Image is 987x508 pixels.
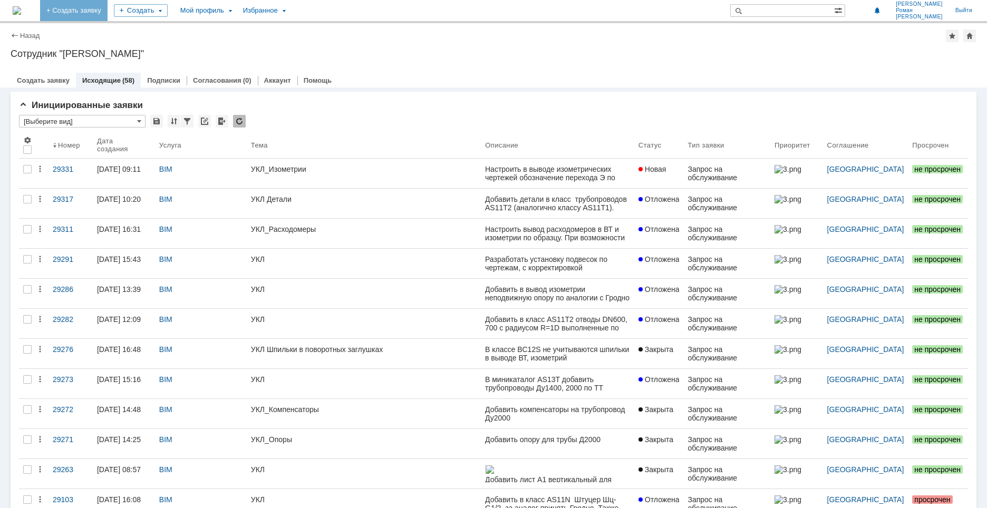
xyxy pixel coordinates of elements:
div: Тип заявки [688,141,724,149]
div: Действия [36,345,44,354]
img: 3.png [775,375,801,384]
span: не просрочен [912,315,963,324]
a: 29291 [49,249,93,278]
a: 3.png [770,159,823,188]
a: 29331 [49,159,93,188]
a: 3.png [770,369,823,398]
a: не просрочен [908,369,968,398]
div: Статус [638,141,661,149]
a: Запрос на обслуживание [683,189,770,218]
div: Действия [36,435,44,444]
div: УКЛ_Опоры [251,435,477,444]
a: Запрос на обслуживание [683,219,770,248]
a: УКЛ [247,309,481,338]
div: Запрос на обслуживание [688,465,766,482]
div: Описание [485,141,518,149]
img: 3.png [775,195,801,203]
a: [GEOGRAPHIC_DATA] [827,435,904,444]
div: Приоритет [775,141,810,149]
div: 29273 [53,375,89,384]
a: BIM [159,345,172,354]
div: 29331 [53,165,89,173]
td: PIPE_ADAPTER [1,28,71,74]
span: Отложена [638,285,680,294]
span: Отложена [638,315,680,324]
a: 29271 [49,429,93,458]
a: BIM [159,225,172,233]
div: 29311 [53,225,89,233]
a: BIM [159,405,172,414]
a: не просрочен [908,429,968,458]
div: [DATE] 15:16 [97,375,141,384]
div: Фильтрация... [181,115,193,128]
span: не просрочен [912,285,963,294]
a: Запрос на обслуживание [683,279,770,308]
a: [GEOGRAPHIC_DATA] [827,465,904,474]
a: 3.png [770,429,823,458]
img: 3.png [775,345,801,354]
a: [DATE] 14:48 [93,399,155,428]
div: Запрос на обслуживание [688,195,766,212]
a: 3.png [770,279,823,308]
div: Скопировать ссылку на список [198,115,211,128]
div: Сотрудник "[PERSON_NAME]" [11,48,976,59]
a: не просрочен [908,309,968,338]
a: Запрос на обслуживание [683,399,770,428]
span: не просрочен [912,345,963,354]
span: Отложена [638,375,680,384]
img: download [3,42,143,51]
a: Назад [20,32,40,40]
div: 29291 [53,255,89,263]
span: Закрыта [638,345,673,354]
a: [DATE] 12:09 [93,309,155,338]
a: BIM [159,285,172,294]
a: Запрос на обслуживание [683,459,770,489]
span: Новая [638,165,666,173]
a: 3.png [770,399,823,428]
a: 29286 [49,279,93,308]
a: Создать заявку [17,76,70,84]
div: Дата создания [97,137,142,153]
div: 29271 [53,435,89,444]
a: BIM [159,165,172,173]
span: Инициированные заявки [19,100,143,110]
th: Тип заявки [683,132,770,159]
span: не просрочен [912,405,963,414]
span: Расширенный поиск [834,5,845,15]
td: 3 [117,28,198,74]
div: Запрос на обслуживание [688,345,766,362]
a: Отложена [634,189,684,218]
div: УКЛ [251,465,477,474]
div: [DATE] 16:08 [97,495,141,504]
a: [DATE] 10:20 [93,189,155,218]
a: [DATE] 08:57 [93,459,155,489]
span: Отложена [638,195,680,203]
div: Запрос на обслуживание [688,375,766,392]
div: Обновлять список [233,115,246,128]
a: [GEOGRAPHIC_DATA] [827,375,904,384]
span: не просрочен [912,435,963,444]
a: не просрочен [908,189,968,218]
div: УКЛ [251,495,477,504]
a: Запрос на обслуживание [683,339,770,368]
div: 29103 [53,495,89,504]
div: Действия [36,165,44,173]
span: AS11T1 [105,42,132,51]
a: [GEOGRAPHIC_DATA] [827,405,904,414]
img: 3.png [775,465,801,474]
a: Помощь [304,76,332,84]
img: 3.png [775,225,801,233]
a: [DATE] 15:43 [93,249,155,278]
a: BIM [159,255,172,263]
div: Сохранить вид [150,115,163,128]
div: Просрочен [912,141,949,149]
a: Исходящие [82,76,121,84]
div: Действия [36,465,44,474]
td: WALL_THICKNESS_1 [117,17,198,28]
span: [PERSON_NAME] [896,1,943,7]
span: Отложена [638,255,680,263]
a: 3.png [770,339,823,368]
div: Действия [36,225,44,233]
img: 3.png [775,405,801,414]
a: [GEOGRAPHIC_DATA] [827,165,904,173]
